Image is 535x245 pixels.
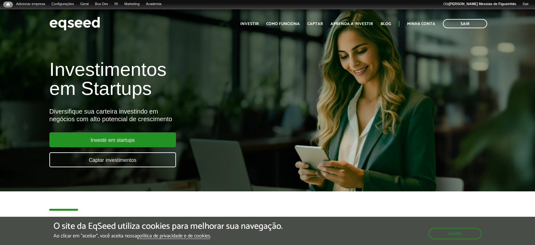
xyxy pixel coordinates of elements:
a: RI [111,2,121,7]
button: Aceitar [429,228,481,239]
img: EqSeed [49,15,100,32]
a: Academia [143,2,165,7]
a: Sair [443,19,487,28]
a: Minha conta [407,22,435,26]
a: Adicionar empresa [13,2,48,7]
strong: [PERSON_NAME] Messias de Figueirêdo [449,2,516,6]
a: Olá[PERSON_NAME] Messias de Figueirêdo [440,2,519,7]
a: Captar investimentos [49,152,176,167]
a: Investir [240,22,259,26]
a: Geral [77,2,92,7]
h1: Investimentos em Startups [49,60,307,98]
a: Bus Dev [92,2,111,7]
p: Ao clicar em "aceitar", você aceita nossa . [53,233,283,239]
a: Captar [307,22,323,26]
div: Diversifique sua carteira investindo em negócios com alto potencial de crescimento [49,108,307,123]
a: Marketing [121,2,143,7]
a: Como funciona [266,22,300,26]
span: Início [6,2,10,7]
a: Início [3,2,13,8]
a: Investir em startups [49,132,176,147]
a: Configurações [48,2,77,7]
a: Blog [381,22,391,26]
a: política de privacidade e de cookies [137,234,210,239]
a: Aprenda a investir [330,22,373,26]
a: Sair [519,2,532,7]
h5: O site da EqSeed utiliza cookies para melhorar sua navegação. [53,222,283,231]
